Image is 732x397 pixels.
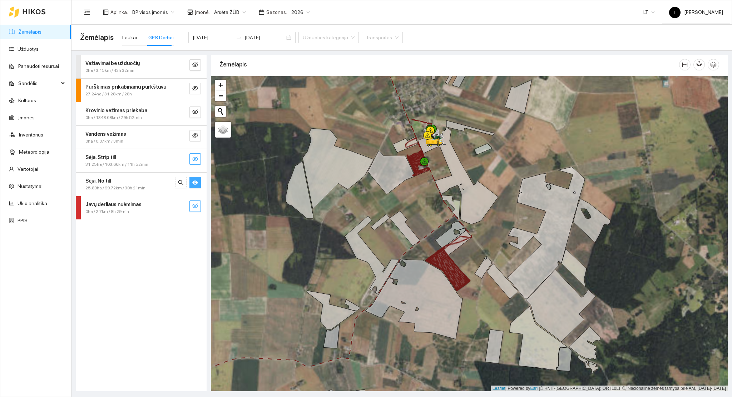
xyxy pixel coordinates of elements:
span: Aplinka : [110,8,128,16]
a: Vartotojai [18,166,38,172]
span: eye-invisible [192,62,198,69]
a: Žemėlapis [18,29,41,35]
button: eye-invisible [189,59,201,71]
div: Purškimas prikabinamu purkštuvu27.24ha / 31.28km / 28heye-invisible [76,79,207,102]
span: 0ha / 0.07km / 3min [85,138,123,145]
button: Initiate a new search [215,106,226,117]
span: Įmonė : [195,8,210,16]
span: eye-invisible [192,156,198,163]
a: Zoom in [215,80,226,90]
span: 2026 [291,7,310,18]
span: − [218,91,223,100]
input: Pradžios data [193,34,233,41]
span: calendar [259,9,264,15]
span: 27.24ha / 31.28km / 28h [85,91,132,98]
span: eye-invisible [192,203,198,210]
span: | [539,386,540,391]
button: eye-invisible [189,153,201,165]
span: to [236,35,242,40]
span: [PERSON_NAME] [669,9,723,15]
span: Sandėlis [18,76,59,90]
span: menu-fold [84,9,90,15]
a: Užduotys [18,46,39,52]
button: eye [189,177,201,188]
span: eye-invisible [192,85,198,92]
strong: Krovinio vežimas priekaba [85,108,147,113]
button: menu-fold [80,5,94,19]
span: L [674,7,676,18]
strong: Javų derliaus nuėmimas [85,202,142,207]
div: Krovinio vežimas priekaba0ha / 1348.68km / 79h 52mineye-invisible [76,102,207,125]
div: Sėja. Strip till31.25ha / 103.66km / 11h 52mineye-invisible [76,149,207,172]
strong: Sėja. No till [85,178,111,184]
button: eye-invisible [189,130,201,142]
div: Sėja. No till25.89ha / 99.72km / 30h 21minsearcheye [76,173,207,196]
button: eye-invisible [189,83,201,94]
span: Sezonas : [266,8,287,16]
strong: Važiavimai be užduočių [85,60,140,66]
a: Kultūros [18,98,36,103]
strong: Vandens vežimas [85,131,126,137]
strong: Sėja. Strip till [85,154,116,160]
span: eye [192,180,198,187]
span: Arsėta ŽŪB [214,7,246,18]
span: Žemėlapis [80,32,114,43]
div: Vandens vežimas0ha / 0.07km / 3mineye-invisible [76,126,207,149]
span: swap-right [236,35,242,40]
strong: Purškimas prikabinamu purkštuvu [85,84,166,90]
a: Inventorius [19,132,43,138]
span: BP visos įmonės [132,7,174,18]
button: eye-invisible [189,200,201,212]
a: Nustatymai [18,183,43,189]
span: 0ha / 1348.68km / 79h 52min [85,114,142,121]
span: 0ha / 2.7km / 8h 29min [85,208,129,215]
span: 31.25ha / 103.66km / 11h 52min [85,161,148,168]
span: search [178,180,184,187]
span: layout [103,9,109,15]
span: 0ha / 3.15km / 42h 32min [85,67,134,74]
a: Zoom out [215,90,226,101]
button: column-width [679,59,691,70]
a: Meteorologija [19,149,49,155]
span: eye-invisible [192,133,198,139]
div: | Powered by © HNIT-[GEOGRAPHIC_DATA]; ORT10LT ©, Nacionalinė žemės tarnyba prie AM, [DATE]-[DATE] [491,386,728,392]
div: Žemėlapis [219,54,679,75]
span: 25.89ha / 99.72km / 30h 21min [85,185,145,192]
a: Esri [530,386,538,391]
a: PPIS [18,218,28,223]
span: + [218,80,223,89]
span: LT [643,7,655,18]
span: column-width [679,62,690,68]
div: Važiavimai be užduočių0ha / 3.15km / 42h 32mineye-invisible [76,55,207,78]
a: Panaudoti resursai [18,63,59,69]
div: Javų derliaus nuėmimas0ha / 2.7km / 8h 29mineye-invisible [76,196,207,219]
span: eye-invisible [192,109,198,116]
button: search [175,177,187,188]
a: Layers [215,122,231,138]
a: Leaflet [493,386,505,391]
button: eye-invisible [189,106,201,118]
a: Įmonės [18,115,35,120]
div: GPS Darbai [148,34,174,41]
input: Pabaigos data [244,34,285,41]
span: shop [187,9,193,15]
a: Ūkio analitika [18,200,47,206]
div: Laukai [122,34,137,41]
